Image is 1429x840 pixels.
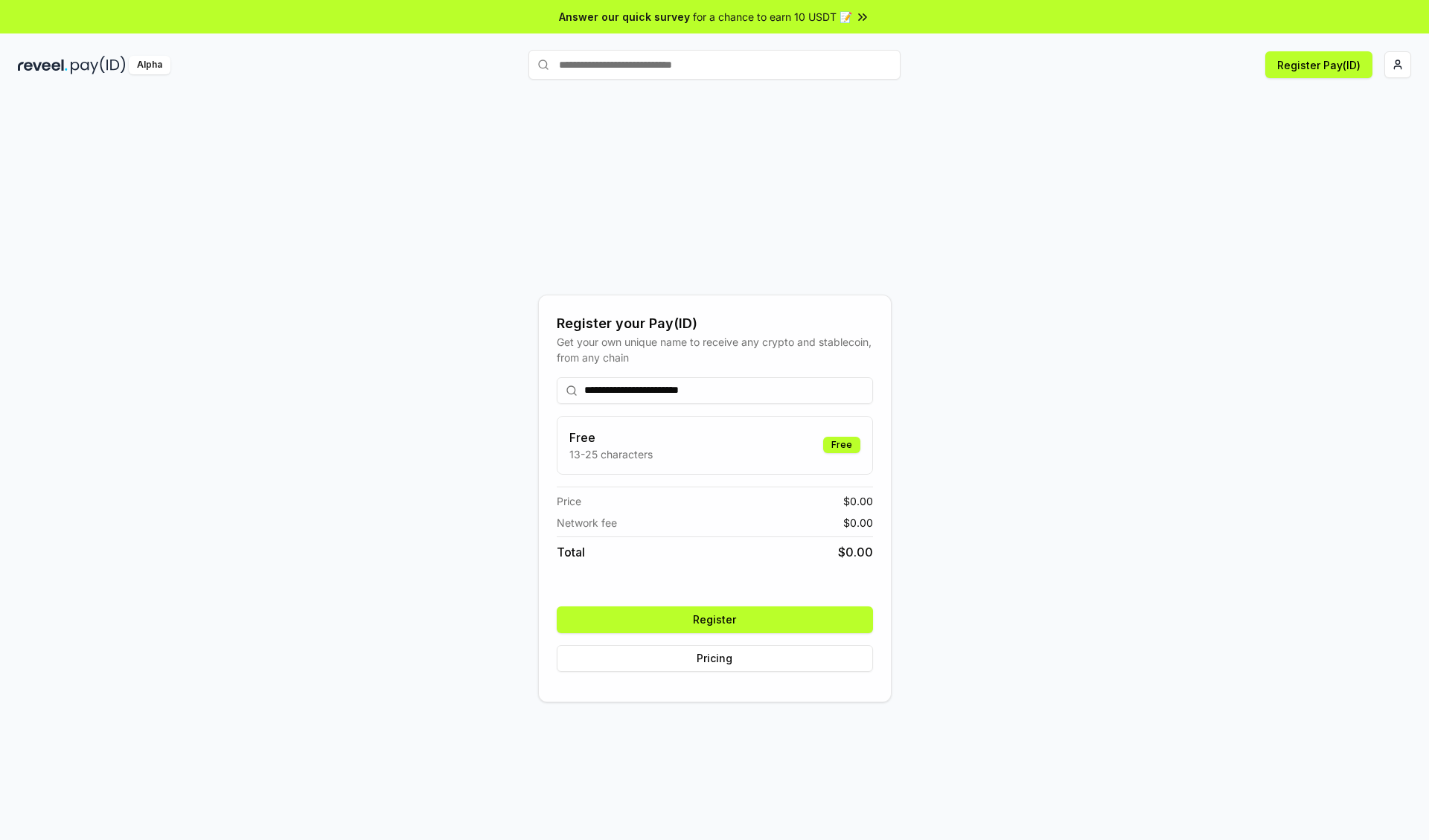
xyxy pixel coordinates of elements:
[557,515,617,530] span: Network fee
[569,429,653,446] h3: Free
[557,493,581,509] span: Price
[559,9,690,25] span: Answer our quick survey
[18,56,68,74] img: reveel_dark
[557,313,873,334] div: Register your Pay(ID)
[71,56,126,74] img: pay_id
[838,543,873,561] span: $ 0.00
[1265,51,1372,78] button: Register Pay(ID)
[823,437,860,453] div: Free
[557,334,873,365] div: Get your own unique name to receive any crypto and stablecoin, from any chain
[843,493,873,509] span: $ 0.00
[557,543,585,561] span: Total
[129,56,170,74] div: Alpha
[557,606,873,633] button: Register
[557,645,873,672] button: Pricing
[693,9,852,25] span: for a chance to earn 10 USDT 📝
[569,446,653,462] p: 13-25 characters
[843,515,873,530] span: $ 0.00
